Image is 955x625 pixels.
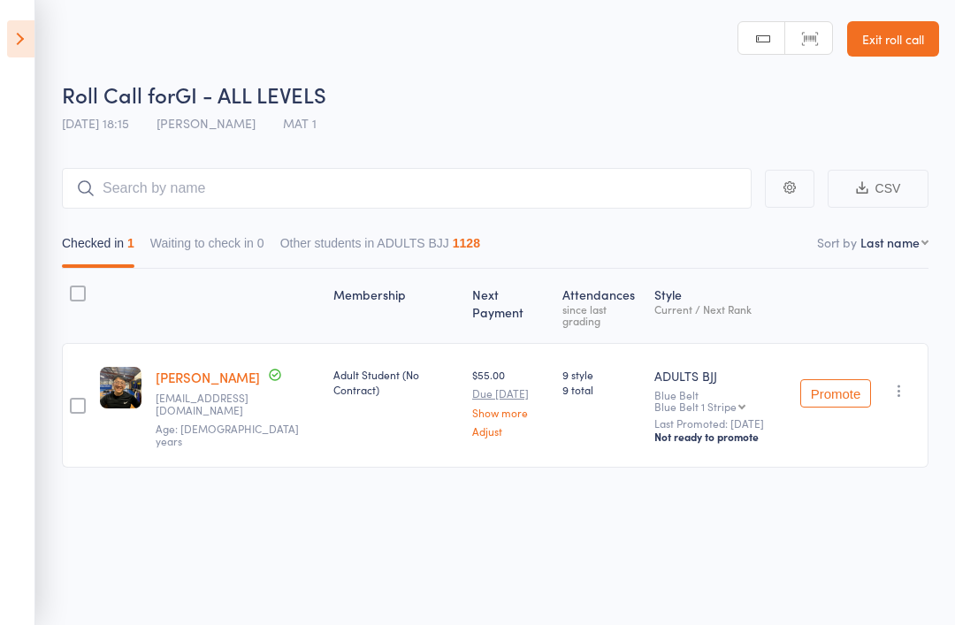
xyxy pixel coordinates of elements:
button: Waiting to check in0 [150,227,264,268]
div: Membership [326,277,465,335]
small: Due [DATE] [472,387,548,400]
div: ADULTS BJJ [654,367,786,385]
img: image1727342404.png [100,367,141,408]
div: Current / Next Rank [654,303,786,315]
span: MAT 1 [283,114,317,132]
span: [PERSON_NAME] [157,114,256,132]
div: since last grading [562,303,640,326]
div: $55.00 [472,367,548,437]
div: Blue Belt [654,389,786,412]
div: Next Payment [465,277,555,335]
a: Show more [472,407,548,418]
div: 1128 [453,236,480,250]
div: Not ready to promote [654,430,786,444]
button: CSV [828,170,928,208]
button: Promote [800,379,871,408]
div: Last name [860,233,920,251]
a: [PERSON_NAME] [156,368,260,386]
button: Checked in1 [62,227,134,268]
span: Roll Call for [62,80,175,109]
div: 1 [127,236,134,250]
div: 0 [257,236,264,250]
input: Search by name [62,168,752,209]
small: Last Promoted: [DATE] [654,417,786,430]
div: Style [647,277,793,335]
div: Adult Student (No Contract) [333,367,458,397]
a: Exit roll call [847,21,939,57]
div: Blue Belt 1 Stripe [654,400,737,412]
span: [DATE] 18:15 [62,114,129,132]
div: Atten­dances [555,277,647,335]
span: 9 total [562,382,640,397]
span: 9 style [562,367,640,382]
label: Sort by [817,233,857,251]
a: Adjust [472,425,548,437]
span: Age: [DEMOGRAPHIC_DATA] years [156,421,299,448]
span: GI - ALL LEVELS [175,80,326,109]
button: Other students in ADULTS BJJ1128 [280,227,480,268]
small: 1285727360@qq.com [156,392,271,417]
